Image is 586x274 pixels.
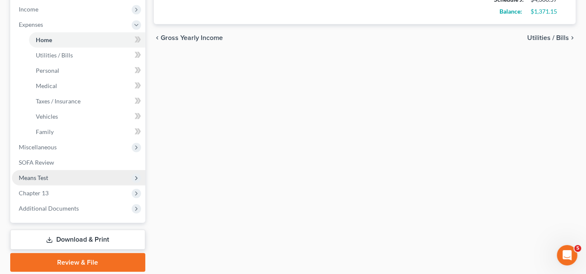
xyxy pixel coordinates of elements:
i: chevron_right [569,34,576,41]
a: Review & File [10,253,145,272]
span: Utilities / Bills [36,51,73,59]
span: Miscellaneous [19,143,57,151]
span: Gross Yearly Income [161,34,223,41]
span: Home [36,36,52,43]
a: Medical [29,78,145,94]
span: Means Test [19,174,48,181]
span: Additional Documents [19,205,79,212]
a: Download & Print [10,230,145,250]
button: Utilities / Bills chevron_right [527,34,576,41]
span: Income [19,6,38,13]
div: $1,371.15 [531,7,559,16]
a: Vehicles [29,109,145,124]
button: chevron_left Gross Yearly Income [154,34,223,41]
a: Family [29,124,145,140]
span: 5 [574,245,581,252]
a: Taxes / Insurance [29,94,145,109]
span: Family [36,128,54,135]
span: Utilities / Bills [527,34,569,41]
a: Utilities / Bills [29,48,145,63]
a: Personal [29,63,145,78]
span: Expenses [19,21,43,28]
span: Personal [36,67,59,74]
a: Home [29,32,145,48]
span: SOFA Review [19,159,54,166]
a: SOFA Review [12,155,145,170]
span: Taxes / Insurance [36,97,81,105]
span: Chapter 13 [19,189,49,197]
strong: Balance: [499,8,522,15]
i: chevron_left [154,34,161,41]
iframe: Intercom live chat [557,245,577,265]
span: Vehicles [36,113,58,120]
span: Medical [36,82,57,89]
